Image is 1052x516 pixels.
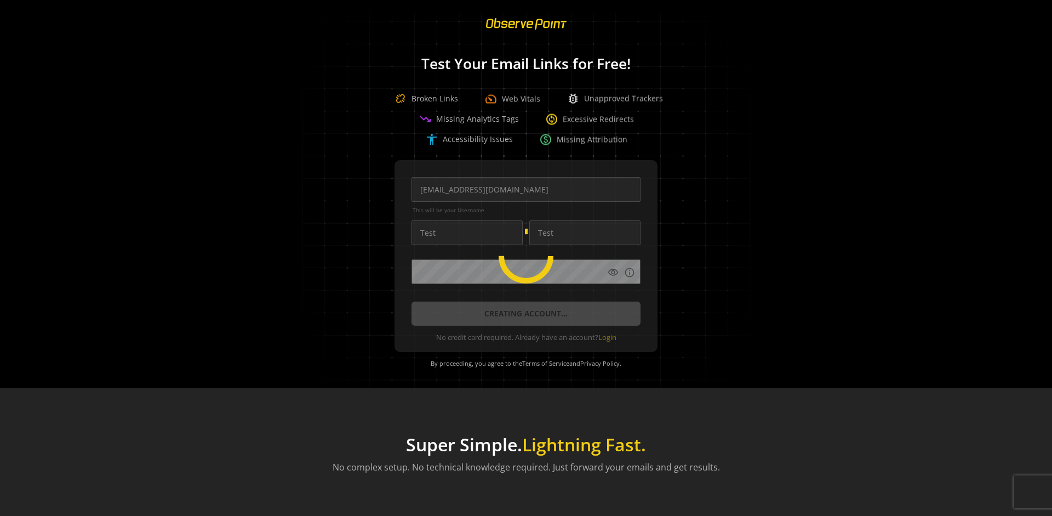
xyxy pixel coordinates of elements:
[390,88,458,110] div: Broken Links
[522,433,646,456] span: Lightning Fast.
[425,133,513,146] div: Accessibility Issues
[333,461,720,474] p: No complex setup. No technical knowledge required. Just forward your emails and get results.
[390,88,411,110] img: Broken Link
[285,56,767,72] h1: Test Your Email Links for Free!
[567,92,663,105] div: Unapproved Trackers
[425,133,438,146] span: accessibility
[522,359,569,367] a: Terms of Service
[479,25,574,36] a: ObservePoint Homepage
[419,112,432,126] span: trending_down
[545,112,634,126] div: Excessive Redirects
[539,133,552,146] span: paid
[408,352,644,375] div: By proceeding, you agree to the and .
[484,92,498,105] span: speed
[580,359,620,367] a: Privacy Policy
[419,112,519,126] div: Missing Analytics Tags
[484,92,540,105] div: Web Vitals
[333,434,720,455] h1: Super Simple.
[567,92,580,105] span: bug_report
[545,112,558,126] span: change_circle
[539,133,627,146] div: Missing Attribution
